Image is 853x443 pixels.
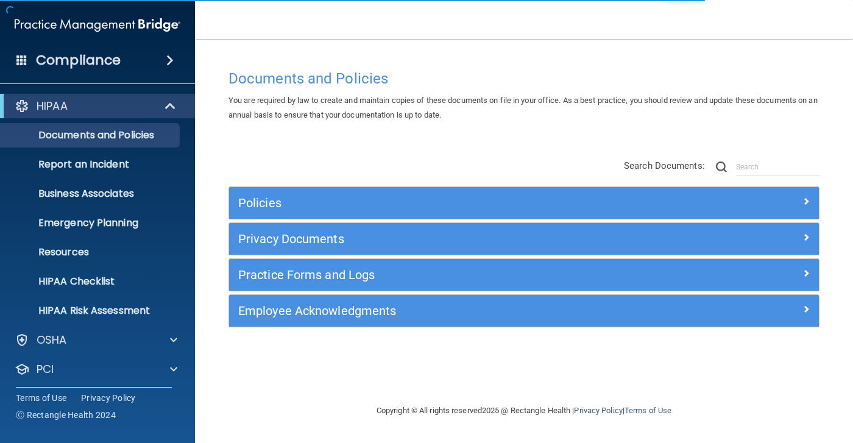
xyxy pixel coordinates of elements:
[8,217,174,229] p: Emergency Planning
[36,52,121,69] h4: Compliance
[625,406,671,415] a: Terms of Use
[16,409,116,421] span: Ⓒ Rectangle Health 2024
[8,305,174,317] p: HIPAA Risk Assessment
[15,99,177,113] a: HIPAA
[8,188,174,200] p: Business Associates
[238,268,662,282] h5: Practice Forms and Logs
[37,362,54,377] p: PCI
[238,304,662,317] h5: Employee Acknowledgments
[15,333,177,347] a: OSHA
[81,392,136,404] a: Privacy Policy
[238,193,810,213] a: Policies
[228,71,819,87] h4: Documents and Policies
[302,391,746,430] div: Copyright © All rights reserved 2025 @ Rectangle Health | |
[15,13,180,37] img: PMB logo
[238,301,810,321] a: Employee Acknowledgments
[8,158,174,171] p: Report an Incident
[16,392,66,404] a: Terms of Use
[37,333,67,347] p: OSHA
[574,406,622,415] a: Privacy Policy
[238,232,662,246] h5: Privacy Documents
[37,99,68,113] p: HIPAA
[8,246,174,258] p: Resources
[238,229,810,249] a: Privacy Documents
[8,275,174,288] p: HIPAA Checklist
[736,158,819,176] input: Search
[238,265,810,285] a: Practice Forms and Logs
[8,129,174,141] p: Documents and Policies
[228,96,818,119] span: You are required by law to create and maintain copies of these documents on file in your office. ...
[716,161,727,172] img: ic-search.3b580494.png
[238,196,662,210] h5: Policies
[15,362,177,377] a: PCI
[624,160,705,171] span: Search Documents:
